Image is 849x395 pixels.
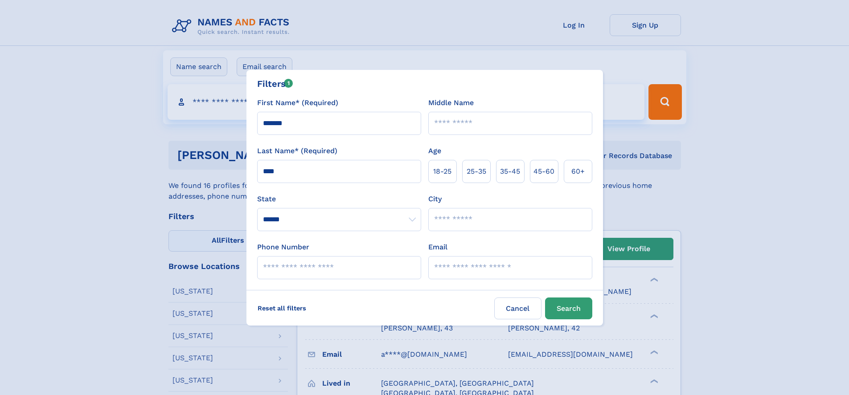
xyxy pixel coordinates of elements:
[257,98,338,108] label: First Name* (Required)
[500,166,520,177] span: 35‑45
[428,194,442,204] label: City
[494,297,541,319] label: Cancel
[428,98,474,108] label: Middle Name
[257,77,293,90] div: Filters
[252,297,312,319] label: Reset all filters
[571,166,585,177] span: 60+
[428,146,441,156] label: Age
[545,297,592,319] button: Search
[257,146,337,156] label: Last Name* (Required)
[257,242,309,252] label: Phone Number
[433,166,451,177] span: 18‑25
[257,194,421,204] label: State
[533,166,554,177] span: 45‑60
[467,166,486,177] span: 25‑35
[428,242,447,252] label: Email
